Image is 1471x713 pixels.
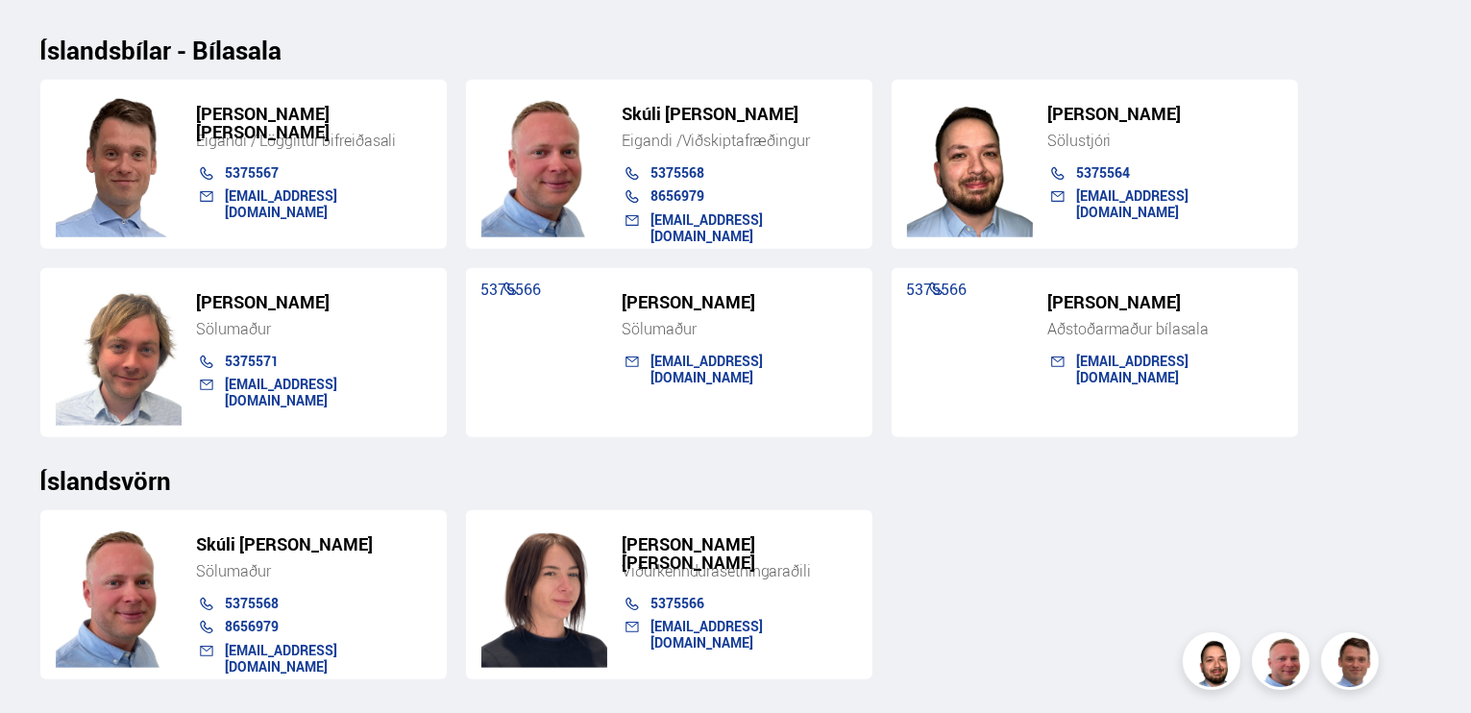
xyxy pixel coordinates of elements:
div: Sölustjóri [1048,131,1283,150]
h5: Skúli [PERSON_NAME] [623,105,857,123]
div: Aðstoðarmaður bílasala [1048,319,1283,338]
span: Viðskiptafræðingur [682,130,810,151]
a: 5375568 [226,594,280,612]
h5: [PERSON_NAME] [PERSON_NAME] [197,105,431,141]
a: [EMAIL_ADDRESS][DOMAIN_NAME] [1077,352,1189,385]
button: Opna LiveChat spjallviðmót [15,8,73,65]
img: siFngHWaQ9KaOqBr.png [1255,635,1312,693]
span: ásetningaraðili [711,560,811,581]
img: SZ4H-t_Copy_of_C.png [56,281,182,426]
h5: [PERSON_NAME] [PERSON_NAME] [623,535,857,572]
h3: Íslandsvörn [40,466,1432,495]
h5: [PERSON_NAME] [197,293,431,311]
h5: [PERSON_NAME] [623,293,857,311]
a: 8656979 [651,186,705,205]
a: 5375571 [226,352,280,370]
div: Eigandi / Löggiltur bifreiðasali [197,131,431,150]
img: siFngHWaQ9KaOqBr.png [481,92,607,237]
img: TiAwD7vhpwHUHg8j.png [481,523,607,668]
h5: [PERSON_NAME] [1048,105,1283,123]
a: [EMAIL_ADDRESS][DOMAIN_NAME] [651,210,764,244]
a: 5375566 [481,279,542,300]
img: nhp88E3Fdnt1Opn2.png [1186,635,1243,693]
div: Eigandi / [623,131,857,150]
a: [EMAIL_ADDRESS][DOMAIN_NAME] [651,617,764,651]
img: m7PZdWzYfFvz2vuk.png [56,523,182,668]
div: Sölumaður [623,319,857,338]
h5: Skúli [PERSON_NAME] [197,535,431,553]
a: [EMAIL_ADDRESS][DOMAIN_NAME] [1077,186,1189,220]
a: [EMAIL_ADDRESS][DOMAIN_NAME] [226,641,338,675]
a: [EMAIL_ADDRESS][DOMAIN_NAME] [226,186,338,220]
a: 5375568 [651,163,705,182]
a: 5375566 [651,594,705,612]
a: [EMAIL_ADDRESS][DOMAIN_NAME] [226,375,338,408]
div: Sölumaður [197,319,431,338]
a: 8656979 [226,617,280,635]
img: FbJEzSuNWCJXmdc-.webp [1324,635,1382,693]
a: 5375567 [226,163,280,182]
img: nhp88E3Fdnt1Opn2.png [907,92,1033,237]
a: 5375566 [907,279,968,300]
a: [EMAIL_ADDRESS][DOMAIN_NAME] [651,352,764,385]
h3: Íslandsbílar - Bílasala [40,36,1432,64]
div: Sölumaður [197,561,431,580]
a: 5375564 [1077,163,1131,182]
div: Viðurkenndur [623,561,857,580]
h5: [PERSON_NAME] [1048,293,1283,311]
img: FbJEzSuNWCJXmdc-.webp [56,92,182,237]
